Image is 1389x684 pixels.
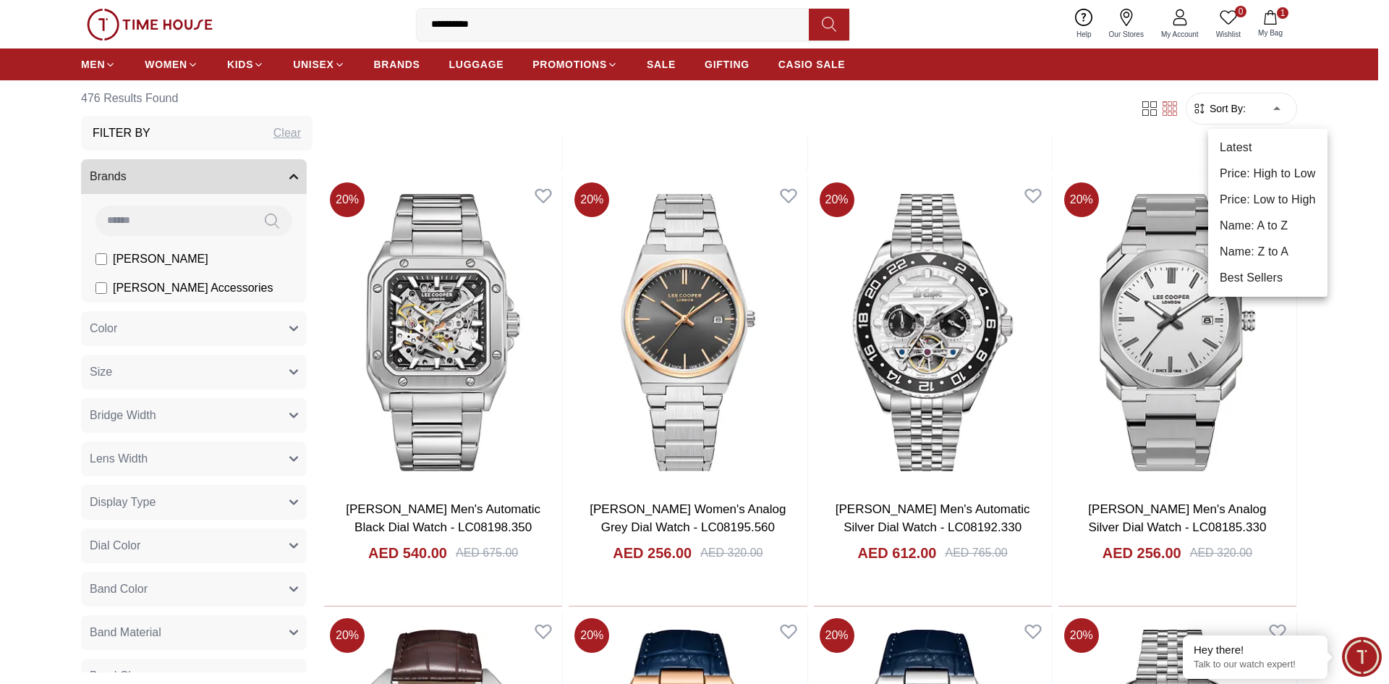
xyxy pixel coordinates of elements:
[1208,161,1328,187] li: Price: High to Low
[1208,213,1328,239] li: Name: A to Z
[1208,135,1328,161] li: Latest
[1342,637,1382,677] div: Chat Widget
[1208,187,1328,213] li: Price: Low to High
[1208,239,1328,265] li: Name: Z to A
[1208,265,1328,291] li: Best Sellers
[1194,659,1317,671] p: Talk to our watch expert!
[1194,643,1317,657] div: Hey there!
